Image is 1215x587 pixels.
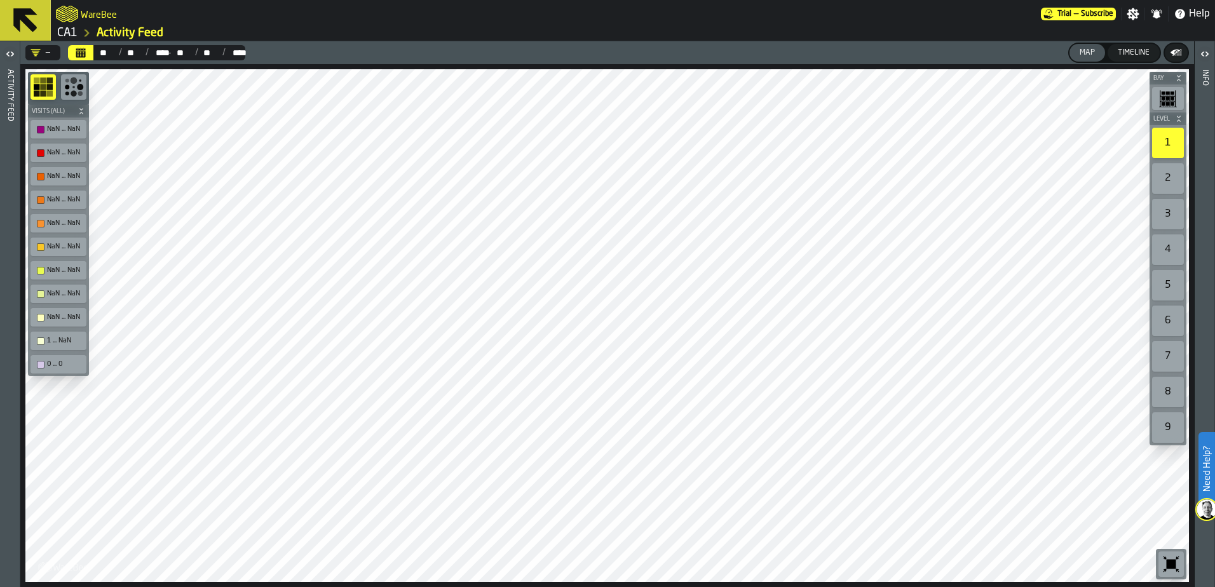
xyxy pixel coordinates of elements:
[164,48,172,58] span: —
[137,48,149,58] div: /
[172,48,186,58] div: Select date range
[28,118,89,141] div: button-toolbar-undefined
[95,48,109,58] div: Select date range
[28,554,100,579] a: logo-header
[28,259,89,282] div: button-toolbar-undefined
[1108,44,1160,62] button: button-Timeline
[28,235,89,259] div: button-toolbar-undefined
[28,353,89,376] div: button-toolbar-undefined
[1150,112,1186,125] button: button-
[47,313,83,321] div: NaN ... NaN
[97,26,163,40] a: link-to-/wh/i/76e2a128-1b54-4d66-80d4-05ae4c277723/feed/da221332-8753-4be1-a6c6-b415bb38d250
[1041,8,1116,20] div: Menu Subscription
[57,26,78,40] a: link-to-/wh/i/76e2a128-1b54-4d66-80d4-05ae4c277723
[1150,84,1186,112] div: button-toolbar-undefined
[1152,163,1184,194] div: 2
[198,48,213,58] div: Select date range
[33,123,84,136] div: NaN ... NaN
[6,67,15,584] div: Activity Feed
[1152,128,1184,158] div: 1
[1150,374,1186,410] div: button-toolbar-undefined
[1152,199,1184,229] div: 3
[68,45,93,60] button: Select date range
[1196,44,1214,67] label: button-toggle-Open
[1057,10,1071,18] span: Trial
[1152,270,1184,300] div: 5
[28,165,89,188] div: button-toolbar-undefined
[214,48,226,58] div: /
[47,149,83,157] div: NaN ... NaN
[47,243,83,251] div: NaN ... NaN
[68,45,245,60] div: Select date range
[33,240,84,253] div: NaN ... NaN
[33,170,84,183] div: NaN ... NaN
[149,48,163,58] div: Select date range
[31,48,50,58] div: DropdownMenuValue-
[64,77,84,97] svg: Show Congestion
[58,72,89,105] div: button-toolbar-undefined
[1122,8,1144,20] label: button-toggle-Settings
[47,337,83,345] div: 1 ... NaN
[186,48,198,58] div: /
[1189,6,1210,22] span: Help
[28,212,89,235] div: button-toolbar-undefined
[47,125,83,133] div: NaN ... NaN
[28,105,89,118] button: button-
[47,172,83,180] div: NaN ... NaN
[1069,44,1105,62] button: button-Map
[33,264,84,277] div: NaN ... NaN
[1152,377,1184,407] div: 8
[1200,433,1214,504] label: Need Help?
[33,311,84,324] div: NaN ... NaN
[1150,196,1186,232] div: button-toolbar-undefined
[1113,48,1155,57] div: Timeline
[28,329,89,353] div: button-toolbar-undefined
[29,108,75,115] span: Visits (All)
[56,25,633,41] nav: Breadcrumb
[47,196,83,204] div: NaN ... NaN
[1152,234,1184,265] div: 4
[33,193,84,206] div: NaN ... NaN
[1195,41,1214,587] header: Info
[1165,44,1188,62] button: button-
[28,282,89,306] div: button-toolbar-undefined
[28,188,89,212] div: button-toolbar-undefined
[1,44,19,67] label: button-toggle-Open
[1150,339,1186,374] div: button-toolbar-undefined
[1150,161,1186,196] div: button-toolbar-undefined
[33,77,53,97] svg: Show Congestion
[1161,554,1181,574] svg: Reset zoom and position
[47,290,83,298] div: NaN ... NaN
[1074,10,1078,18] span: —
[1152,412,1184,443] div: 9
[28,72,58,105] div: button-toolbar-undefined
[1152,341,1184,372] div: 7
[47,266,83,274] div: NaN ... NaN
[81,8,117,20] h2: Sub Title
[1151,75,1172,82] span: Bay
[33,146,84,159] div: NaN ... NaN
[1145,8,1168,20] label: button-toggle-Notifications
[33,217,84,230] div: NaN ... NaN
[1150,410,1186,445] div: button-toolbar-undefined
[122,48,137,58] div: Select date range
[109,48,121,58] div: /
[1150,303,1186,339] div: button-toolbar-undefined
[226,48,240,58] div: Select date range
[1150,72,1186,84] button: button-
[1169,6,1215,22] label: button-toggle-Help
[25,45,60,60] div: DropdownMenuValue-
[1200,67,1209,584] div: Info
[28,141,89,165] div: button-toolbar-undefined
[33,358,84,371] div: 0 ... 0
[1081,10,1113,18] span: Subscribe
[1041,8,1116,20] a: link-to-/wh/i/76e2a128-1b54-4d66-80d4-05ae4c277723/pricing/
[47,219,83,227] div: NaN ... NaN
[1150,125,1186,161] div: button-toolbar-undefined
[28,306,89,329] div: button-toolbar-undefined
[47,360,83,368] div: 0 ... 0
[1075,48,1100,57] div: Map
[33,334,84,347] div: 1 ... NaN
[1152,306,1184,336] div: 6
[56,3,78,25] a: logo-header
